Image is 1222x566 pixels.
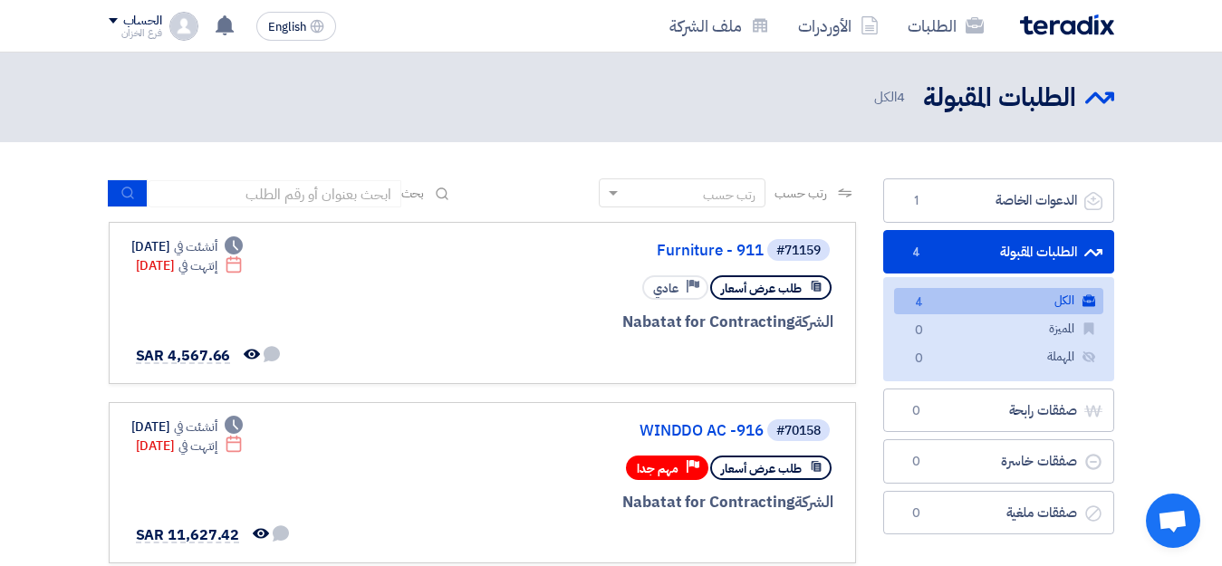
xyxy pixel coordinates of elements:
span: الكل [874,87,909,108]
input: ابحث بعنوان أو رقم الطلب [148,180,401,207]
span: 0 [909,350,930,369]
div: فرع الخزان [109,28,162,38]
span: طلب عرض أسعار [721,460,802,477]
span: 0 [909,321,930,341]
span: عادي [653,280,678,297]
a: المهملة [894,344,1103,370]
div: Nabatat for Contracting [398,491,833,514]
a: الطلبات [893,5,998,47]
button: English [256,12,336,41]
span: إنتهت في [178,436,217,456]
h2: الطلبات المقبولة [923,81,1076,116]
div: Open chat [1146,494,1200,548]
span: 4 [906,244,928,262]
span: إنتهت في [178,256,217,275]
span: 1 [906,192,928,210]
a: الأوردرات [784,5,893,47]
div: [DATE] [131,237,244,256]
span: أنشئت في [174,237,217,256]
a: المميزة [894,316,1103,342]
span: أنشئت في [174,417,217,436]
span: 0 [906,402,928,420]
span: SAR 11,627.42 [136,524,240,546]
span: مهم جدا [637,460,678,477]
span: الشركة [794,311,833,333]
div: [DATE] [136,256,244,275]
img: Teradix logo [1020,14,1114,35]
a: ملف الشركة [655,5,784,47]
a: الكل [894,288,1103,314]
a: Furniture - 911 [401,243,764,259]
span: رتب حسب [775,184,826,203]
span: 0 [906,504,928,523]
span: 4 [909,293,930,312]
a: الطلبات المقبولة4 [883,230,1114,274]
span: بحث [401,184,425,203]
a: صفقات رابحة0 [883,389,1114,433]
a: الدعوات الخاصة1 [883,178,1114,223]
div: [DATE] [136,436,244,456]
span: 0 [906,453,928,471]
div: [DATE] [131,417,244,436]
span: English [268,21,306,34]
span: الشركة [794,491,833,513]
a: صفقات ملغية0 [883,491,1114,535]
a: صفقات خاسرة0 [883,439,1114,484]
span: 4 [897,87,905,107]
div: #70158 [776,425,821,437]
span: SAR 4,567.66 [136,345,231,367]
a: WINDDO AC -916 [401,423,764,439]
div: رتب حسب [703,186,755,205]
div: الحساب [123,14,162,29]
div: Nabatat for Contracting [398,311,833,334]
span: طلب عرض أسعار [721,280,802,297]
img: profile_test.png [169,12,198,41]
div: #71159 [776,245,821,257]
